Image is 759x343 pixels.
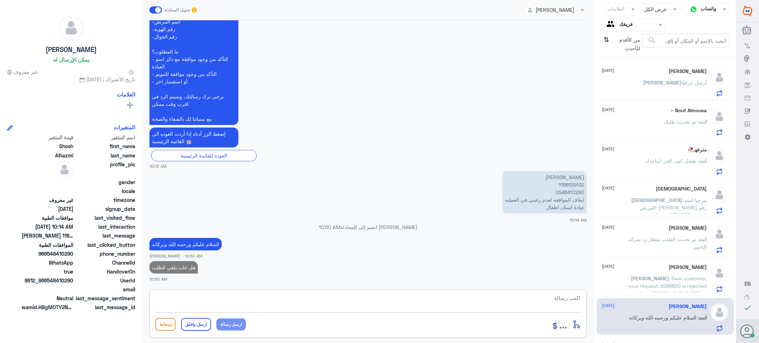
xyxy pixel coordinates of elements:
img: defaultAdmin.png [711,147,728,165]
span: [DATE] [602,106,615,113]
img: whatsapp.png [688,4,699,15]
span: 9812_966548410290 [22,277,73,284]
span: الموافقات الطبية [22,241,73,249]
span: انت [699,315,707,321]
p: [PERSON_NAME] انضم إلى المحادثة [149,223,587,231]
span: last_message_id [75,303,135,311]
span: true [22,268,73,275]
h5: Abdelrahman Sharif [669,225,707,231]
span: locale [75,187,135,195]
span: HandoverOn [75,268,135,275]
span: last_message_sentiment [75,295,135,302]
span: غير معروف [22,196,73,204]
span: محمد حازم الحربي 1188129132 0548410290 ايقاف الموافقه لعدم رغبتي في العمليه عيادة اسنان اطفال [22,232,73,239]
h6: العلامات [117,91,135,98]
button: ارسل واغلق [181,318,211,331]
h5: John [669,264,707,270]
button: ارسل رسالة [216,318,246,331]
span: [DATE] [602,263,615,270]
span: 10:14 AM [570,218,587,222]
h6: المتغيرات [114,124,135,130]
span: [PERSON_NAME] [631,275,669,281]
img: Widebot Logo [743,5,752,17]
span: wamid.HBgMOTY2NTQ4NDEwMjkwFQIAEhgUM0E0M0M1RDkwRDY5MUEwMEZCNDcA [22,303,73,311]
span: : السلام عليكم ورحمه الله وبركاته [629,315,699,321]
span: profile_pic [75,161,135,177]
span: null [22,178,73,186]
span: 2025-08-31T07:13:03.96Z [22,205,73,213]
h5: عبدالرحمن بن سلطان [669,68,707,74]
span: انت [699,119,707,125]
span: null [22,286,73,293]
i: check [743,303,752,312]
h5: Mohammed [656,186,707,192]
h5: [PERSON_NAME] [46,46,97,54]
span: [DEMOGRAPHIC_DATA] [632,197,682,203]
span: signup_date [75,205,135,213]
h6: يمكن الإرسال له [53,56,89,63]
span: [DATE] [602,146,615,152]
h5: مترفهـ🥀 [688,147,707,153]
img: defaultAdmin.png [59,16,83,40]
span: [PERSON_NAME] [643,79,681,85]
img: yourTeam.svg [607,20,617,30]
span: غير معروف [7,68,38,76]
span: last_interaction [75,223,135,230]
img: defaultAdmin.png [711,264,728,282]
div: العلامات [607,5,625,14]
span: gender [75,178,135,186]
button: ... [559,316,567,332]
span: : تم تحديث الطلب بنتظار رد شركه التامين [629,236,707,250]
span: email [75,286,135,293]
span: تاريخ الأشتراك : [DATE] [7,76,135,83]
span: اسم المتغير [75,134,135,141]
input: ابحث بالإسم أو المكان أو إلخ.. [642,34,729,47]
span: : تم تحديث طلبك [664,119,699,125]
p: 31/8/2025, 10:50 AM [149,261,198,274]
span: Shosh [22,142,73,150]
button: الصورة الشخصية [741,324,754,338]
span: search [648,36,656,45]
img: defaultAdmin.png [711,108,728,125]
p: 31/8/2025, 10:14 AM [502,171,587,213]
img: defaultAdmin.png [711,186,728,204]
span: 2 [22,259,73,266]
span: last_clicked_button [75,241,135,249]
button: إسقاط [155,318,176,331]
i: ⇅ [604,34,610,52]
span: 0 [22,295,73,302]
span: EN [744,280,751,287]
span: last_name [75,152,135,159]
img: defaultAdmin.png [56,161,73,178]
span: last_message [75,232,135,239]
span: [DATE] [602,224,615,230]
span: 10:50 AM [319,224,340,230]
span: [DATE] [602,302,615,309]
span: Alhazmi [22,152,73,159]
img: defaultAdmin.png [711,303,728,321]
img: defaultAdmin.png [711,68,728,86]
span: [DATE] [602,185,615,191]
span: first_name [75,142,135,150]
p: 31/8/2025, 10:13 AM [149,128,238,147]
p: 31/8/2025, 10:50 AM [149,238,222,250]
span: : تفضل كيف اقدر اساعدك [645,158,699,164]
button: search [648,35,656,46]
span: 10:13 AM [149,163,167,169]
h5: Shosh Alhazmi [669,303,707,310]
div: العودة للقائمة الرئيسية [151,150,257,161]
span: تحويل المحادثة [165,7,191,13]
span: 966548410290 [22,250,73,258]
span: [DATE] [602,67,615,74]
span: phone_number [75,250,135,258]
span: قيمة المتغير [22,134,73,141]
span: من الأقدم للأحدث [612,34,642,54]
span: انت [699,158,707,164]
span: 2025-08-31T07:14:45.982Z [22,223,73,230]
span: [PERSON_NAME] - 10:50 AM [149,253,202,259]
span: null [22,187,73,195]
span: ... [559,318,567,331]
span: موافقات الطبية [22,214,73,222]
img: defaultAdmin.png [711,225,728,243]
span: timezone [75,196,135,204]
